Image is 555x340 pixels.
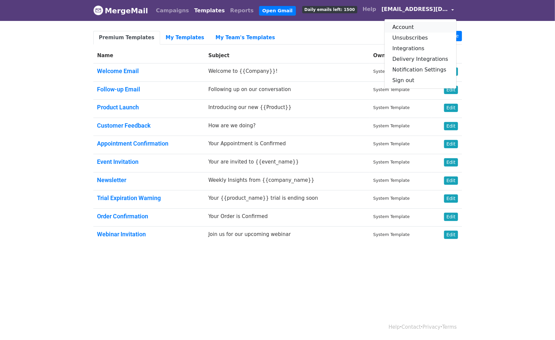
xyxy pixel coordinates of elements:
td: Join us for our upcoming webinar [204,227,369,245]
a: Notification Settings [385,64,456,75]
td: Your Order is Confirmed [204,208,369,227]
a: Edit [444,194,458,203]
a: Product Launch [97,104,139,111]
a: Edit [444,213,458,221]
a: Delivery Integrations [385,54,456,64]
small: System Template [373,141,410,146]
a: Privacy [422,324,440,330]
a: Premium Templates [93,31,160,45]
small: System Template [373,69,410,74]
a: Sign out [385,75,456,86]
a: Terms [442,324,457,330]
a: [EMAIL_ADDRESS][DOMAIN_NAME] [379,3,457,18]
small: System Template [373,178,410,183]
th: Name [93,48,205,63]
a: Follow-up Email [97,86,140,93]
a: Contact [402,324,421,330]
small: System Template [373,232,410,237]
small: System Template [373,160,410,165]
small: System Template [373,214,410,219]
a: Edit [444,104,458,112]
td: Welcome to {{Company}}! [204,63,369,82]
a: Help [360,3,379,16]
td: Introducing our new {{Product}} [204,100,369,118]
span: [EMAIL_ADDRESS][DOMAIN_NAME] [382,5,448,13]
a: Edit [444,122,458,130]
a: Integrations [385,43,456,54]
span: Daily emails left: 1500 [302,6,357,13]
a: Welcome Email [97,67,139,74]
td: Your {{product_name}} trial is ending soon [204,190,369,209]
a: Webinar Invitation [97,231,146,238]
td: Your Appointment is Confirmed [204,136,369,154]
a: Edit [444,86,458,94]
td: Weekly Insights from {{company_name}} [204,172,369,190]
a: Edit [444,176,458,185]
small: System Template [373,123,410,128]
small: System Template [373,105,410,110]
a: Order Confirmation [97,213,148,220]
a: Edit [444,158,458,167]
a: Templates [192,4,228,17]
div: 聊天小组件 [522,308,555,340]
a: MergeMail [93,4,148,18]
a: Newsletter [97,176,127,183]
div: [EMAIL_ADDRESS][DOMAIN_NAME] [384,19,457,89]
small: System Template [373,196,410,201]
a: Daily emails left: 1500 [300,3,360,16]
a: Account [385,22,456,33]
img: MergeMail logo [93,5,103,15]
a: My Templates [160,31,210,45]
a: Open Gmail [259,6,296,16]
a: Help [389,324,400,330]
a: Event Invitation [97,158,139,165]
td: Following up on our conversation [204,81,369,100]
a: Trial Expiration Warning [97,194,161,201]
a: Edit [444,231,458,239]
td: Your are invited to {{event_name}} [204,154,369,172]
a: Edit [444,140,458,148]
td: How are we doing? [204,118,369,136]
iframe: Chat Widget [522,308,555,340]
th: Owner [369,48,431,63]
small: System Template [373,87,410,92]
a: Customer Feedback [97,122,151,129]
th: Subject [204,48,369,63]
a: Unsubscribes [385,33,456,43]
a: Reports [228,4,256,17]
a: Appointment Confirmation [97,140,169,147]
a: My Team's Templates [210,31,281,45]
a: Campaigns [153,4,192,17]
